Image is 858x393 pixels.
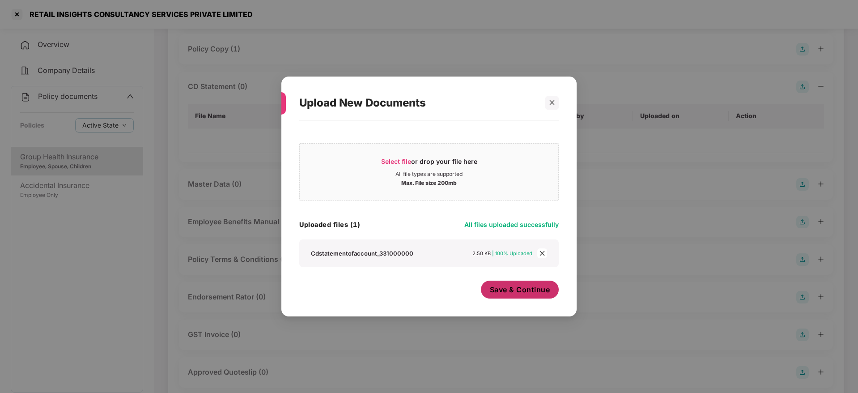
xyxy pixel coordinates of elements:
div: All file types are supported [395,171,463,178]
div: or drop your file here [381,157,477,171]
span: Select file [381,158,411,165]
span: All files uploaded successfully [464,221,559,228]
h4: Uploaded files (1) [299,220,360,229]
div: Max. File size 200mb [401,178,457,187]
button: Save & Continue [481,281,559,299]
span: | 100% Uploaded [492,250,532,256]
div: Cdstatementofaccount_331000000 [311,249,413,257]
span: close [549,99,555,106]
span: Select fileor drop your file hereAll file types are supportedMax. File size 200mb [300,150,558,193]
span: close [537,248,547,258]
span: Save & Continue [490,285,550,295]
span: 2.50 KB [472,250,491,256]
div: Upload New Documents [299,85,537,120]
